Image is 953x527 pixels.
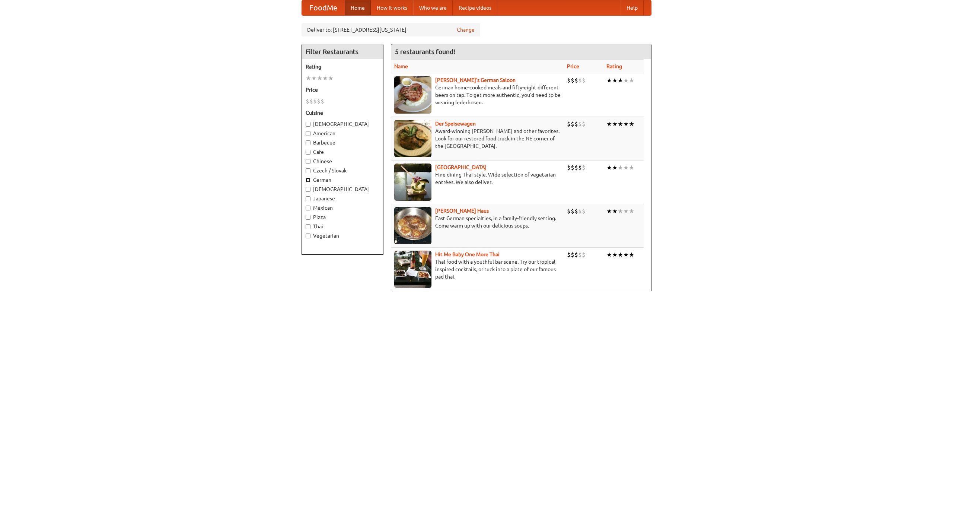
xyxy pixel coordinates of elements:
a: Home [345,0,371,15]
input: Czech / Slovak [306,168,310,173]
li: $ [571,207,574,215]
li: $ [574,207,578,215]
input: Japanese [306,196,310,201]
label: Japanese [306,195,379,202]
li: $ [578,207,582,215]
li: $ [567,120,571,128]
li: ★ [606,251,612,259]
label: Cafe [306,148,379,156]
input: Vegetarian [306,234,310,238]
label: Czech / Slovak [306,167,379,174]
li: $ [582,164,586,172]
input: Mexican [306,206,310,210]
input: Thai [306,224,310,229]
label: [DEMOGRAPHIC_DATA] [306,120,379,128]
li: ★ [618,120,623,128]
li: $ [321,97,324,105]
li: $ [578,164,582,172]
img: kohlhaus.jpg [394,207,431,244]
h5: Cuisine [306,109,379,117]
li: $ [309,97,313,105]
li: $ [567,207,571,215]
a: [PERSON_NAME]'s German Saloon [435,77,516,83]
img: esthers.jpg [394,76,431,114]
li: ★ [306,74,311,82]
li: ★ [618,251,623,259]
b: [GEOGRAPHIC_DATA] [435,164,486,170]
li: $ [306,97,309,105]
input: Chinese [306,159,310,164]
li: ★ [623,207,629,215]
p: Award-winning [PERSON_NAME] and other favorites. Look for our restored food truck in the NE corne... [394,127,561,150]
a: Der Speisewagen [435,121,476,127]
h4: Filter Restaurants [302,44,383,59]
a: Who we are [413,0,453,15]
li: $ [578,251,582,259]
label: Chinese [306,158,379,165]
a: [PERSON_NAME] Haus [435,208,489,214]
li: ★ [618,207,623,215]
p: Thai food with a youthful bar scene. Try our tropical inspired cocktails, or tuck into a plate of... [394,258,561,280]
a: Rating [606,63,622,69]
input: Pizza [306,215,310,220]
li: $ [582,251,586,259]
a: FoodMe [302,0,345,15]
img: babythai.jpg [394,251,431,288]
li: ★ [612,76,618,85]
li: ★ [618,164,623,172]
li: ★ [606,164,612,172]
li: ★ [328,74,334,82]
label: Mexican [306,204,379,212]
li: $ [582,120,586,128]
a: Change [457,26,475,34]
h5: Rating [306,63,379,70]
li: ★ [618,76,623,85]
li: $ [571,164,574,172]
label: Barbecue [306,139,379,146]
a: Price [567,63,579,69]
li: $ [567,164,571,172]
li: $ [582,76,586,85]
li: $ [574,120,578,128]
p: German home-cooked meals and fifty-eight different beers on tap. To get more authentic, you'd nee... [394,84,561,106]
li: ★ [629,76,634,85]
div: Deliver to: [STREET_ADDRESS][US_STATE] [302,23,480,36]
label: Pizza [306,213,379,221]
li: ★ [612,251,618,259]
li: $ [571,120,574,128]
li: ★ [322,74,328,82]
li: ★ [606,120,612,128]
li: $ [574,164,578,172]
input: German [306,178,310,182]
p: Fine dining Thai-style. Wide selection of vegetarian entrées. We also deliver. [394,171,561,186]
h5: Price [306,86,379,93]
li: $ [313,97,317,105]
li: ★ [629,164,634,172]
a: Help [621,0,644,15]
a: Hit Me Baby One More Thai [435,251,500,257]
li: ★ [606,207,612,215]
li: $ [578,76,582,85]
li: $ [317,97,321,105]
input: Barbecue [306,140,310,145]
li: ★ [623,76,629,85]
p: East German specialties, in a family-friendly setting. Come warm up with our delicious soups. [394,215,561,229]
label: Vegetarian [306,232,379,239]
li: $ [567,76,571,85]
a: Recipe videos [453,0,497,15]
li: ★ [623,251,629,259]
a: Name [394,63,408,69]
input: American [306,131,310,136]
li: ★ [612,120,618,128]
li: $ [574,76,578,85]
li: ★ [629,251,634,259]
li: ★ [317,74,322,82]
li: ★ [629,120,634,128]
li: ★ [606,76,612,85]
img: satay.jpg [394,164,431,201]
input: [DEMOGRAPHIC_DATA] [306,122,310,127]
label: German [306,176,379,184]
